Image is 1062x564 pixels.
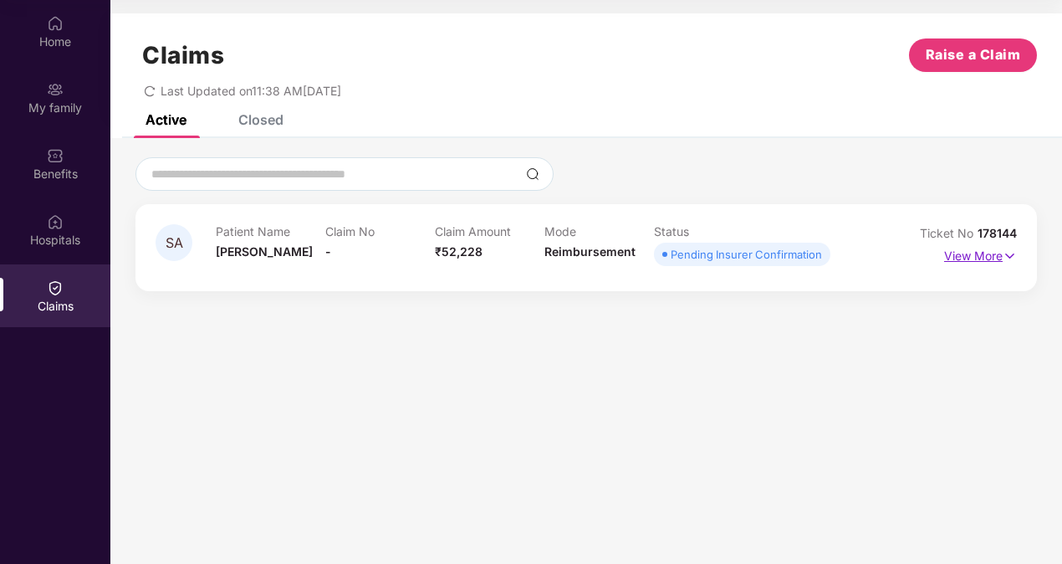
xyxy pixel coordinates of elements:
img: svg+xml;base64,PHN2ZyBpZD0iQmVuZWZpdHMiIHhtbG5zPSJodHRwOi8vd3d3LnczLm9yZy8yMDAwL3N2ZyIgd2lkdGg9Ij... [47,147,64,164]
h1: Claims [142,41,224,69]
span: 178144 [978,226,1017,240]
p: View More [944,243,1017,265]
img: svg+xml;base64,PHN2ZyBpZD0iU2VhcmNoLTMyeDMyIiB4bWxucz0iaHR0cDovL3d3dy53My5vcmcvMjAwMC9zdmciIHdpZH... [526,167,539,181]
p: Patient Name [216,224,325,238]
span: Last Updated on 11:38 AM[DATE] [161,84,341,98]
img: svg+xml;base64,PHN2ZyB4bWxucz0iaHR0cDovL3d3dy53My5vcmcvMjAwMC9zdmciIHdpZHRoPSIxNyIgaGVpZ2h0PSIxNy... [1003,247,1017,265]
p: Claim No [325,224,435,238]
div: Closed [238,111,283,128]
span: Reimbursement [544,244,636,259]
img: svg+xml;base64,PHN2ZyBpZD0iQ2xhaW0iIHhtbG5zPSJodHRwOi8vd3d3LnczLm9yZy8yMDAwL3N2ZyIgd2lkdGg9IjIwIi... [47,279,64,296]
p: Mode [544,224,654,238]
div: Pending Insurer Confirmation [671,246,822,263]
p: Claim Amount [435,224,544,238]
div: Active [146,111,186,128]
span: ₹52,228 [435,244,482,259]
button: Raise a Claim [909,38,1037,72]
span: Ticket No [920,226,978,240]
img: svg+xml;base64,PHN2ZyBpZD0iSG9tZSIgeG1sbnM9Imh0dHA6Ly93d3cudzMub3JnLzIwMDAvc3ZnIiB3aWR0aD0iMjAiIG... [47,15,64,32]
span: [PERSON_NAME] [216,244,313,259]
span: SA [166,236,183,250]
span: - [325,244,331,259]
span: redo [144,84,156,98]
span: Raise a Claim [926,44,1021,65]
img: svg+xml;base64,PHN2ZyB3aWR0aD0iMjAiIGhlaWdodD0iMjAiIHZpZXdCb3g9IjAgMCAyMCAyMCIgZmlsbD0ibm9uZSIgeG... [47,81,64,98]
img: svg+xml;base64,PHN2ZyBpZD0iSG9zcGl0YWxzIiB4bWxucz0iaHR0cDovL3d3dy53My5vcmcvMjAwMC9zdmciIHdpZHRoPS... [47,213,64,230]
p: Status [654,224,763,238]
